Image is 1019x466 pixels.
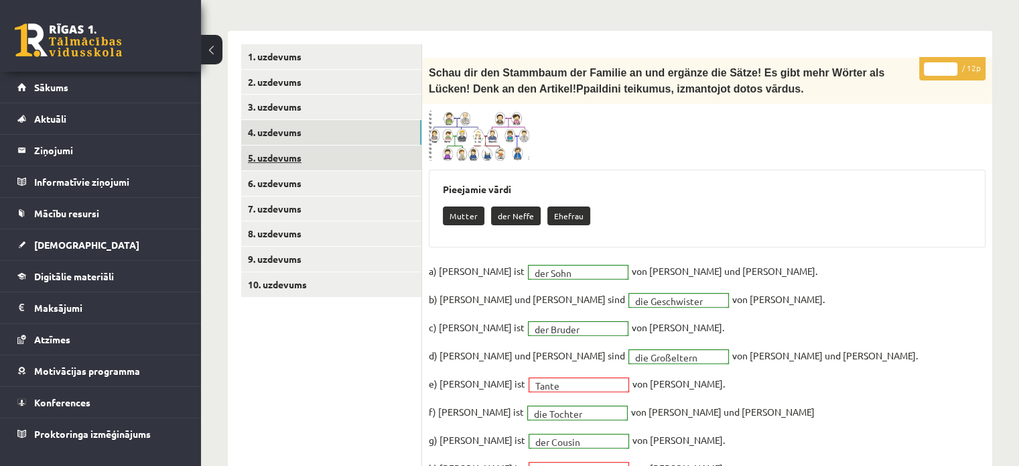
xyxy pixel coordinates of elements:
[429,373,525,394] p: e) [PERSON_NAME] ist
[429,261,525,281] p: a) [PERSON_NAME] ist
[547,207,590,225] p: Ehefrau
[17,166,184,197] a: Informatīvie ziņojumi
[34,428,151,440] span: Proktoringa izmēģinājums
[241,247,421,272] a: 9. uzdevums
[34,81,68,93] span: Sākums
[34,365,140,377] span: Motivācijas programma
[241,44,421,69] a: 1. uzdevums
[491,207,541,225] p: der Neffe
[241,70,421,95] a: 2. uzdevums
[535,266,610,280] span: der Sohn
[34,166,184,197] legend: Informatīvie ziņojumi
[34,292,184,323] legend: Maksājumi
[17,229,184,260] a: [DEMOGRAPHIC_DATA]
[17,198,184,229] a: Mācību resursi
[635,351,710,364] span: die Großeltern
[535,435,610,449] span: der Cousin
[629,294,728,307] a: die Geschwister
[241,95,421,119] a: 3. uzdevums
[429,430,525,450] p: g) [PERSON_NAME] ist
[34,396,90,408] span: Konferences
[529,266,628,279] a: der Sohn
[535,379,610,392] span: Tante
[919,57,986,80] p: / 12p
[429,317,525,337] p: c) [PERSON_NAME] ist
[529,322,628,335] a: der Bruder
[17,135,184,166] a: Ziņojumi
[241,272,421,297] a: 10. uzdevums
[429,289,625,309] p: b) [PERSON_NAME] und [PERSON_NAME] sind
[529,378,628,392] a: Tante
[34,207,99,219] span: Mācību resursi
[429,402,524,422] p: f) [PERSON_NAME] ist
[535,323,610,336] span: der Bruder
[241,145,421,170] a: 5. uzdevums
[34,239,139,251] span: [DEMOGRAPHIC_DATA]
[17,418,184,449] a: Proktoringa izmēģinājums
[429,345,625,365] p: d) [PERSON_NAME] und [PERSON_NAME] sind
[17,355,184,386] a: Motivācijas programma
[15,23,122,57] a: Rīgas 1. Tālmācības vidusskola
[17,387,184,418] a: Konferences
[443,207,484,225] p: Mutter
[241,120,421,145] a: 4. uzdevums
[443,184,971,195] h3: Pieejamie vārdi
[429,111,529,162] img: 1.png
[241,171,421,196] a: 6. uzdevums
[34,270,114,282] span: Digitālie materiāli
[17,72,184,103] a: Sākums
[17,292,184,323] a: Maksājumi
[17,103,184,134] a: Aktuāli
[241,196,421,221] a: 7. uzdevums
[629,350,728,363] a: die Großeltern
[528,406,627,420] a: die Tochter
[17,261,184,292] a: Digitālie materiāli
[635,294,710,308] span: die Geschwister
[17,324,184,355] a: Atzīmes
[534,407,609,420] span: die Tochter
[241,221,421,246] a: 8. uzdevums
[34,135,184,166] legend: Ziņojumi
[34,113,66,125] span: Aktuāli
[529,434,628,448] a: der Cousin
[34,333,70,345] span: Atzīmes
[576,83,804,95] span: Ppaildini teikumus, izmantojot dotos vārdus.
[429,67,884,95] span: Schau dir den Stammbaum der Familie an und ergänze die Sätze! Es gibt mehr Wörter als Lücken! Den...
